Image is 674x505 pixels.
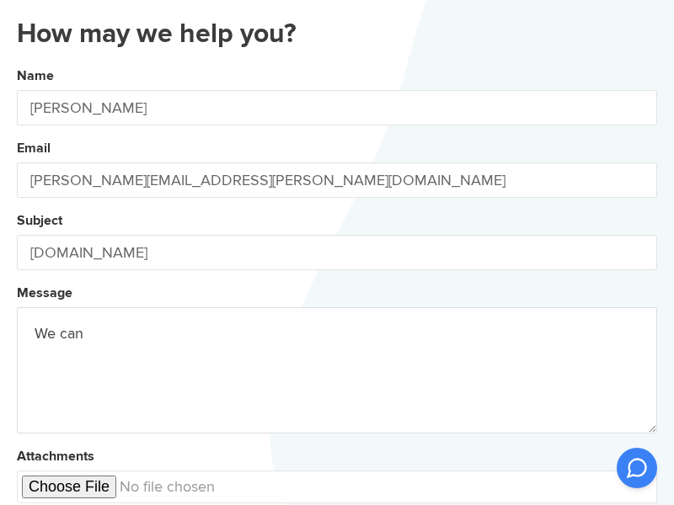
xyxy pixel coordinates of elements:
label: Email [17,140,51,157]
input: Your Name [17,90,657,125]
input: Your Email [17,162,657,198]
label: Name [17,67,54,84]
label: Subject [17,212,62,229]
h1: How may we help you? [17,18,657,51]
label: Message [17,284,72,301]
label: Attachments [17,448,94,465]
input: undefined [17,470,657,503]
input: Your Subject [17,235,657,270]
